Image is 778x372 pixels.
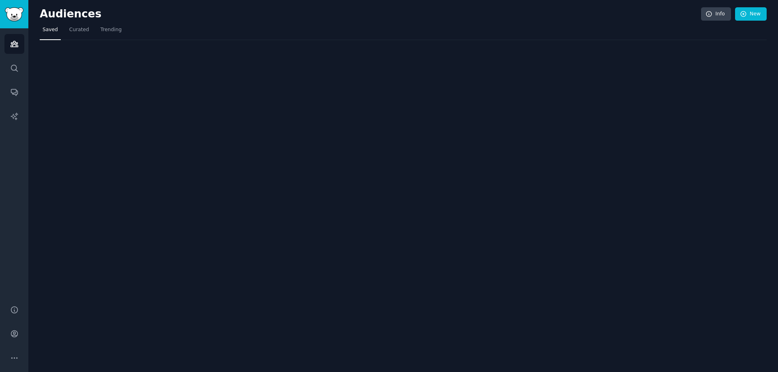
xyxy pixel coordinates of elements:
img: GummySearch logo [5,7,24,21]
h2: Audiences [40,8,701,21]
a: Trending [98,23,124,40]
a: New [735,7,767,21]
a: Curated [66,23,92,40]
a: Saved [40,23,61,40]
span: Curated [69,26,89,34]
span: Trending [100,26,122,34]
span: Saved [43,26,58,34]
a: Info [701,7,731,21]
